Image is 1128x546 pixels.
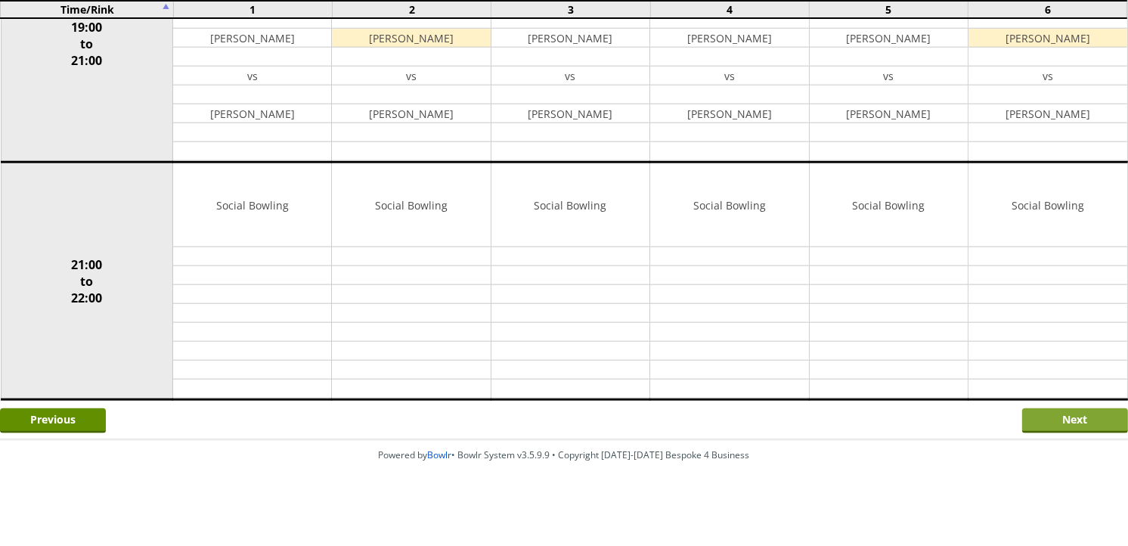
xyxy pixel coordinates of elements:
[650,104,808,123] td: [PERSON_NAME]
[650,1,809,18] td: 4
[491,29,649,48] td: [PERSON_NAME]
[810,67,968,85] td: vs
[332,104,490,123] td: [PERSON_NAME]
[173,67,331,85] td: vs
[968,163,1126,247] td: Social Bowling
[491,67,649,85] td: vs
[809,1,968,18] td: 5
[332,163,490,247] td: Social Bowling
[491,1,650,18] td: 3
[173,163,331,247] td: Social Bowling
[332,67,490,85] td: vs
[810,29,968,48] td: [PERSON_NAME]
[650,163,808,247] td: Social Bowling
[810,163,968,247] td: Social Bowling
[173,29,331,48] td: [PERSON_NAME]
[810,104,968,123] td: [PERSON_NAME]
[333,1,491,18] td: 2
[379,448,750,461] span: Powered by • Bowlr System v3.5.9.9 • Copyright [DATE]-[DATE] Bespoke 4 Business
[428,448,452,461] a: Bowlr
[173,1,332,18] td: 1
[968,67,1126,85] td: vs
[650,29,808,48] td: [PERSON_NAME]
[491,104,649,123] td: [PERSON_NAME]
[968,1,1127,18] td: 6
[1,163,173,400] td: 21:00 to 22:00
[1022,408,1128,433] input: Next
[491,163,649,247] td: Social Bowling
[968,104,1126,123] td: [PERSON_NAME]
[173,104,331,123] td: [PERSON_NAME]
[968,29,1126,48] td: [PERSON_NAME]
[650,67,808,85] td: vs
[332,29,490,48] td: [PERSON_NAME]
[1,1,173,18] td: Time/Rink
